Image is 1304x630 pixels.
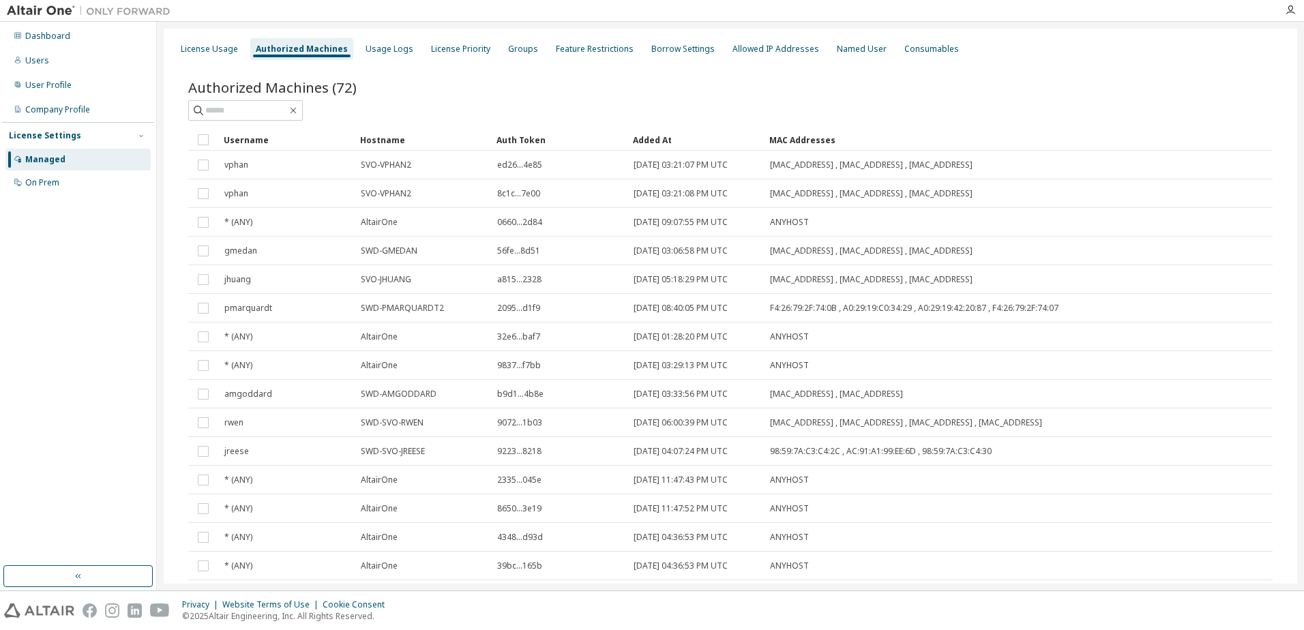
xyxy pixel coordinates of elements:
div: Allowed IP Addresses [732,44,819,55]
span: [DATE] 04:36:53 PM UTC [634,532,728,543]
span: 9837...f7bb [497,360,541,371]
span: 32e6...baf7 [497,331,540,342]
span: ANYHOST [770,475,809,485]
span: vphan [224,160,248,170]
span: AltairOne [361,475,398,485]
span: SVO-VPHAN2 [361,160,411,170]
div: MAC Addresses [769,129,1123,151]
span: SWD-GMEDAN [361,245,417,256]
span: * (ANY) [224,532,252,543]
div: Username [224,129,349,151]
div: Auth Token [497,129,622,151]
span: SWD-AMGODDARD [361,389,436,400]
span: [DATE] 03:21:08 PM UTC [634,188,728,199]
div: License Settings [9,130,81,141]
div: Borrow Settings [651,44,715,55]
span: ANYHOST [770,532,809,543]
span: [MAC_ADDRESS] , [MAC_ADDRESS] , [MAC_ADDRESS] [770,160,973,170]
span: * (ANY) [224,503,252,514]
img: youtube.svg [150,603,170,618]
span: * (ANY) [224,217,252,228]
span: [MAC_ADDRESS] , [MAC_ADDRESS] , [MAC_ADDRESS] [770,245,973,256]
img: Altair One [7,4,177,18]
div: Usage Logs [366,44,413,55]
span: [DATE] 04:36:53 PM UTC [634,560,728,571]
div: License Priority [431,44,490,55]
span: [DATE] 08:40:05 PM UTC [634,303,728,314]
span: [DATE] 06:00:39 PM UTC [634,417,728,428]
span: 39bc...165b [497,560,542,571]
span: ANYHOST [770,331,809,342]
span: 98:59:7A:C3:C4:2C , AC:91:A1:99:EE:6D , 98:59:7A:C3:C4:30 [770,446,992,457]
span: [DATE] 04:07:24 PM UTC [634,446,728,457]
span: [DATE] 03:06:58 PM UTC [634,245,728,256]
span: jreese [224,446,249,457]
span: [DATE] 11:47:52 PM UTC [634,503,728,514]
div: Named User [837,44,887,55]
span: SWD-SVO-JREESE [361,446,425,457]
div: Website Terms of Use [222,599,323,610]
div: Privacy [182,599,222,610]
span: AltairOne [361,560,398,571]
span: gmedan [224,245,257,256]
span: [DATE] 01:28:20 PM UTC [634,331,728,342]
span: SVO-VPHAN2 [361,188,411,199]
div: Managed [25,154,65,165]
div: On Prem [25,177,59,188]
span: [MAC_ADDRESS] , [MAC_ADDRESS] , [MAC_ADDRESS] , [MAC_ADDRESS] [770,417,1042,428]
span: SWD-PMARQUARDT2 [361,303,444,314]
span: ed26...4e85 [497,160,542,170]
div: Dashboard [25,31,70,42]
span: SVO-JHUANG [361,274,411,285]
div: Feature Restrictions [556,44,634,55]
img: instagram.svg [105,603,119,618]
span: b9d1...4b8e [497,389,544,400]
span: ANYHOST [770,503,809,514]
span: [DATE] 05:18:29 PM UTC [634,274,728,285]
div: Company Profile [25,104,90,115]
span: 8c1c...7e00 [497,188,540,199]
span: * (ANY) [224,560,252,571]
span: AltairOne [361,217,398,228]
span: [DATE] 11:47:43 PM UTC [634,475,728,485]
span: [DATE] 03:21:07 PM UTC [634,160,728,170]
div: Hostname [360,129,486,151]
span: SWD-SVO-RWEN [361,417,424,428]
span: 2335...045e [497,475,542,485]
span: jhuang [224,274,251,285]
span: [MAC_ADDRESS] , [MAC_ADDRESS] [770,389,903,400]
span: [DATE] 09:07:55 PM UTC [634,217,728,228]
img: altair_logo.svg [4,603,74,618]
span: 4348...d93d [497,532,543,543]
span: ANYHOST [770,560,809,571]
span: [MAC_ADDRESS] , [MAC_ADDRESS] , [MAC_ADDRESS] [770,274,973,285]
div: Authorized Machines [256,44,348,55]
div: Groups [508,44,538,55]
div: Cookie Consent [323,599,393,610]
span: 0660...2d84 [497,217,542,228]
span: ANYHOST [770,217,809,228]
span: rwen [224,417,243,428]
span: vphan [224,188,248,199]
span: AltairOne [361,331,398,342]
span: * (ANY) [224,475,252,485]
span: a815...2328 [497,274,542,285]
span: [DATE] 03:33:56 PM UTC [634,389,728,400]
span: amgoddard [224,389,272,400]
span: 2095...d1f9 [497,303,540,314]
span: Authorized Machines (72) [188,78,357,97]
span: * (ANY) [224,331,252,342]
div: License Usage [181,44,238,55]
span: 9072...1b03 [497,417,542,428]
div: Added At [633,129,758,151]
span: ANYHOST [770,360,809,371]
span: 9223...8218 [497,446,542,457]
span: [DATE] 03:29:13 PM UTC [634,360,728,371]
span: AltairOne [361,532,398,543]
span: F4:26:79:2F:74:0B , A0:29:19:C0:34:29 , A0:29:19:42:20:87 , F4:26:79:2F:74:07 [770,303,1058,314]
img: facebook.svg [83,603,97,618]
span: pmarquardt [224,303,272,314]
span: AltairOne [361,503,398,514]
img: linkedin.svg [128,603,142,618]
span: 56fe...8d51 [497,245,540,256]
